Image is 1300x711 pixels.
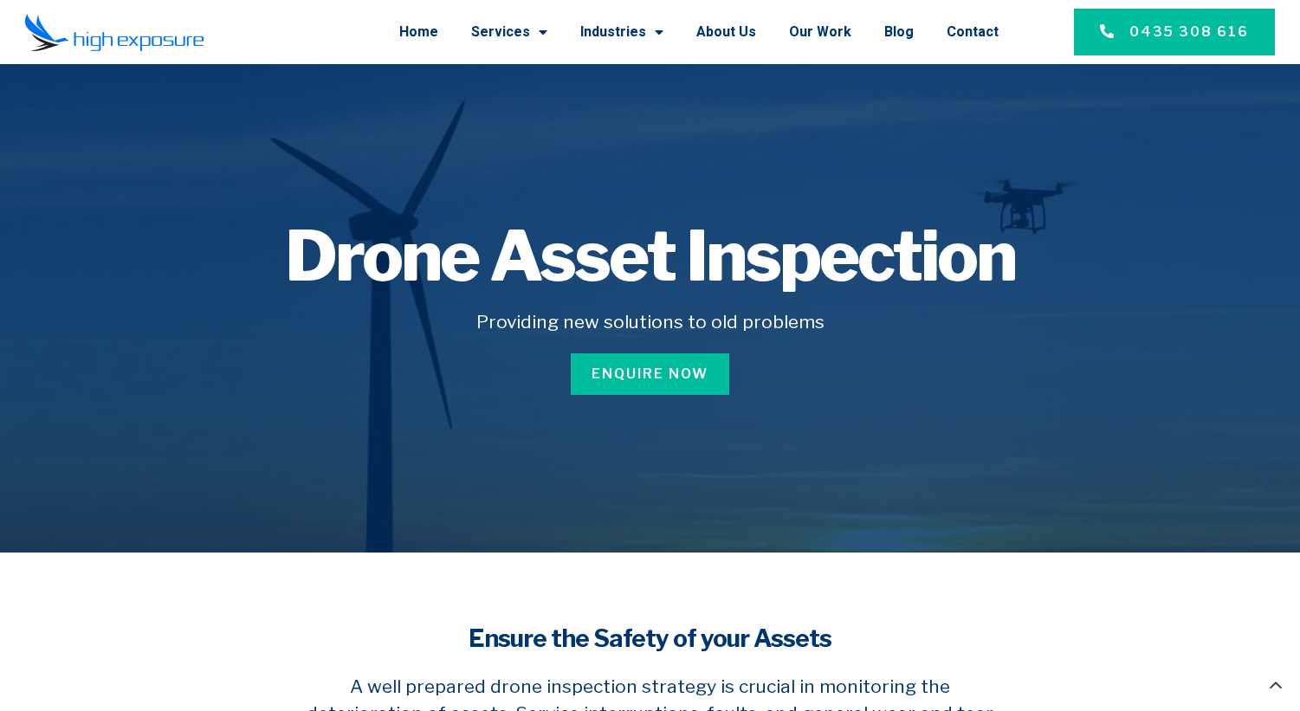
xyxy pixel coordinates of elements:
a: 0435 308 616 [1074,9,1275,55]
a: Our Work [789,10,851,55]
a: Home [399,10,438,55]
a: Blog [884,10,914,55]
h4: Ensure the Safety of your Assets [295,622,1006,656]
img: Final-Logo copy [24,13,204,52]
h1: Drone Asset Inspection [133,222,1168,291]
a: Contact [947,10,999,55]
a: Enquire Now [571,353,729,395]
a: About Us [696,10,756,55]
a: Industries [580,10,663,55]
nav: Menu [225,10,999,55]
span: 0435 308 616 [1129,22,1249,42]
a: Services [471,10,547,55]
h5: Providing new solutions to old problems [133,308,1168,336]
span: Enquire Now [592,364,708,385]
